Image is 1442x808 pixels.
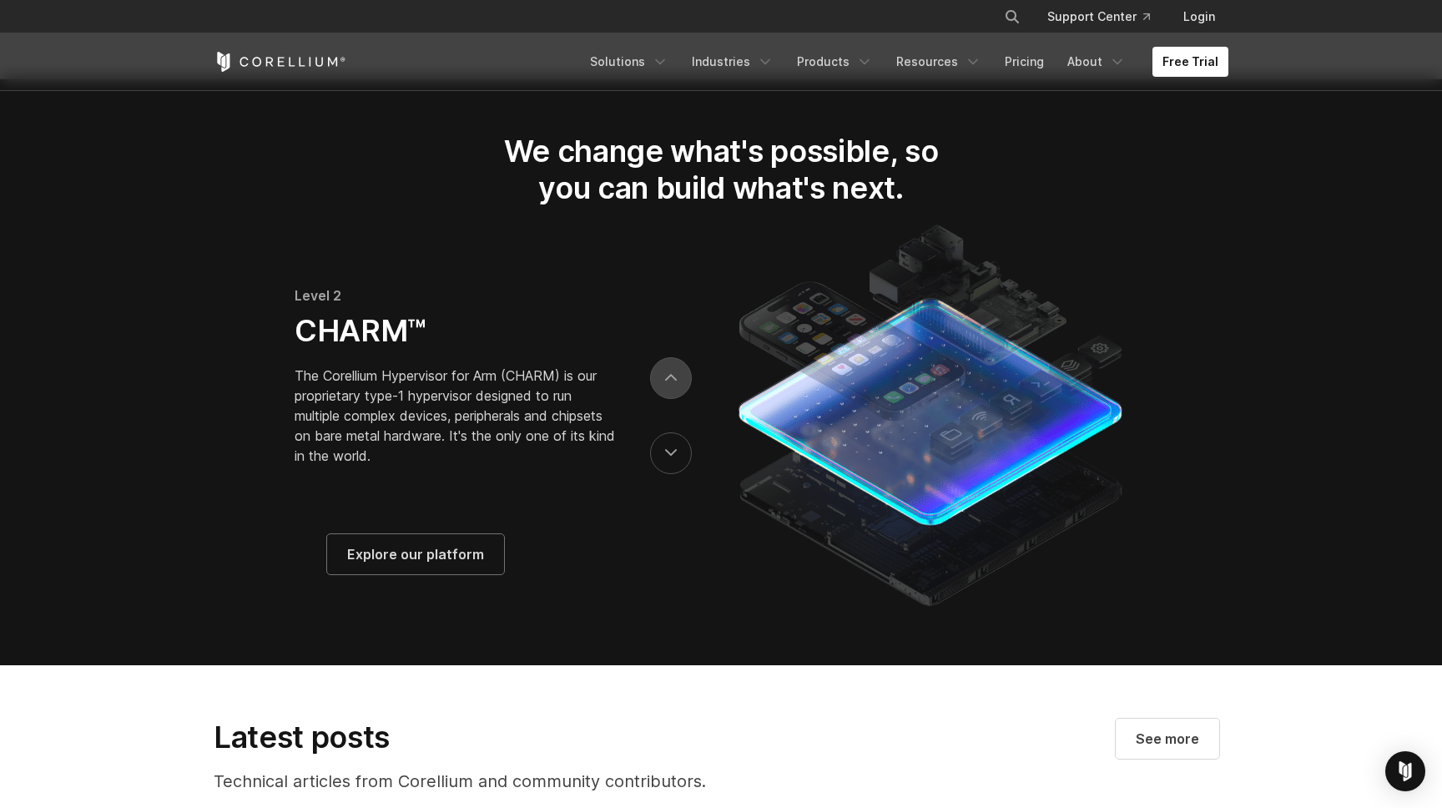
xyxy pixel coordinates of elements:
[682,47,784,77] a: Industries
[1034,2,1163,32] a: Support Center
[995,47,1054,77] a: Pricing
[580,47,678,77] a: Solutions
[580,47,1228,77] div: Navigation Menu
[327,534,504,574] a: Explore our platform
[730,220,1128,612] img: Corellium_Platform_RPI_L2_470
[1385,751,1425,791] div: Open Intercom Messenger
[1136,729,1199,749] span: See more
[1116,719,1219,759] a: Visit our blog
[214,719,783,755] h2: Latest posts
[347,544,484,564] span: Explore our platform
[476,133,966,207] h2: We change what's possible, so you can build what's next.
[1170,2,1228,32] a: Login
[1152,47,1228,77] a: Free Trial
[886,47,991,77] a: Resources
[214,52,346,72] a: Corellium Home
[787,47,883,77] a: Products
[650,432,692,474] button: previous
[997,2,1027,32] button: Search
[295,285,617,306] h6: Level 2
[295,366,617,466] p: The Corellium Hypervisor for Arm (CHARM) is our proprietary type-1 hypervisor designed to run mul...
[984,2,1228,32] div: Navigation Menu
[214,769,783,794] p: Technical articles from Corellium and community contributors.
[1057,47,1136,77] a: About
[650,357,692,399] button: next
[295,312,617,349] h3: CHARM™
